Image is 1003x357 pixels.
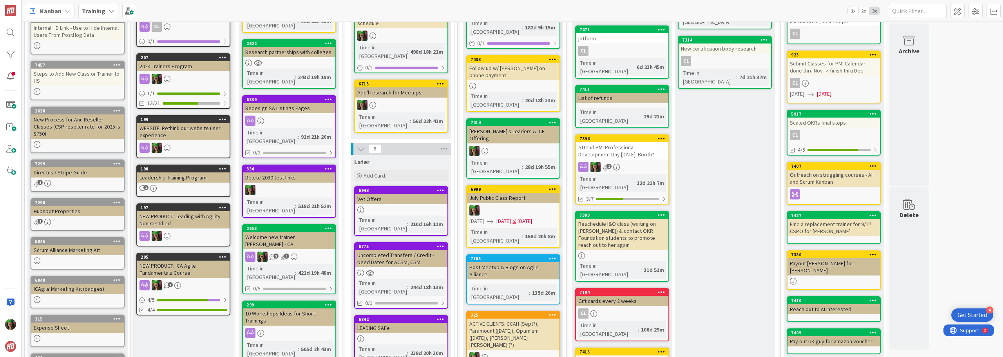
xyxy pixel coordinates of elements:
div: 7433Follow up w/ [PERSON_NAME] on phone payment [467,56,559,80]
div: 7427Find a replacement trainer for 9/17 CSPO for [PERSON_NAME] [788,212,880,236]
div: 198 [141,166,230,172]
div: 6999July Public Class Report [467,186,559,203]
span: 1 / 1 [147,89,155,98]
div: 6839 [246,97,335,102]
span: 0 / 1 [477,39,485,47]
div: 7380 [788,251,880,258]
div: Time in [GEOGRAPHIC_DATA] [469,19,522,36]
div: 7298Hubspot Properties [31,199,124,216]
div: 28d 19h 55m [523,163,557,171]
div: 7314New certification body research [679,36,771,54]
span: 1 [38,180,43,185]
img: SL [257,252,268,262]
div: 6839 [243,96,335,103]
div: 91d 21h 20m [299,132,333,141]
div: 7194 [579,290,668,295]
a: 7393Reschedule I&O class (waiting on [PERSON_NAME]) & contact OKR Foundation students to promote ... [575,211,669,282]
div: 2622 [243,40,335,47]
div: 6948ICAgile Marketing Kit (badges) [31,277,124,294]
span: : [522,96,523,105]
a: 7410Reach out to AI interested [787,296,881,322]
div: 7299 [35,161,124,167]
a: Schedule 2025 dates: Need to scheduleSLTime in [GEOGRAPHIC_DATA]:498d 18h 21m0/1 [354,3,448,73]
span: : [407,220,408,228]
div: Internal HD Link - Use to Hide Internal Users From PostHog Data [31,23,124,40]
div: 198 [137,165,230,172]
div: Post Meetup & Blogs on Agile Alliance [467,262,559,279]
input: Quick Filter... [888,4,947,18]
img: SL [469,205,480,216]
div: 7414[PERSON_NAME]'s Leaders & ICF Offering [467,119,559,143]
div: jotform [576,33,668,43]
a: 7414[PERSON_NAME]'s Leaders & ICF OfferingSLTime in [GEOGRAPHIC_DATA]:28d 19h 55m [466,118,560,179]
div: 199WEBSITE: Rethink our website user experience [137,116,230,140]
div: Time in [GEOGRAPHIC_DATA] [245,69,295,86]
a: 923Submit Classes for PMI Calendar done thru Nov -> finish thru DecCL[DATE][DATE] [787,51,881,103]
span: 4/5 [798,146,805,154]
a: 7299Directus / Stripe Guide [31,159,125,192]
div: 6d 23h 45m [635,63,666,71]
div: SL [243,185,335,195]
div: 2653 [243,225,335,232]
div: New certification body research [679,43,771,54]
div: Time in [GEOGRAPHIC_DATA] [578,261,641,279]
div: 7394Attend PMI Professional Development Day [DATE]. Booth? [576,135,668,159]
a: 6839Redesign SA Listings PagesTime in [GEOGRAPHIC_DATA]:91d 21h 20m0/2 [242,95,336,158]
div: 5917 [788,111,880,118]
div: Redesign SA Listings Pages [243,103,335,113]
span: : [522,163,523,171]
div: 7414 [467,119,559,126]
div: 7427 [791,213,880,218]
div: 7299Directus / Stripe Guide [31,160,124,178]
div: 20d 18h 33m [523,96,557,105]
img: SL [152,231,162,241]
div: 5845 [31,238,124,245]
span: Support [16,1,36,11]
div: SL [137,280,230,290]
div: 5917Scaled OKRs final steps [788,111,880,128]
div: WEBSITE: Rethink our website user experience [137,123,230,140]
a: 6715Add'l research for MeetupsSLTime in [GEOGRAPHIC_DATA]:56d 22h 41m [354,80,448,133]
div: Attend PMI Professional Development Day [DATE]. Booth? [576,142,668,159]
a: 199WEBSITE: Rethink our website user experienceSL [136,115,230,158]
span: 0/2 [253,149,261,157]
div: 0/1 [137,36,230,46]
span: 0 / 1 [365,63,373,72]
div: Payout [PERSON_NAME] for [PERSON_NAME] [788,258,880,275]
div: 7394 [579,136,668,141]
div: 923 [788,51,880,58]
div: 7411 [576,86,668,93]
div: 197 [137,204,230,211]
div: Research partnerships with colleges [243,47,335,57]
span: : [295,73,296,82]
div: 199 [137,116,230,123]
div: 7194Gift cards every 2 weeks [576,289,668,306]
div: CL [790,78,800,88]
div: Time in [GEOGRAPHIC_DATA] [357,43,407,60]
span: [DATE] [790,90,804,98]
div: SL [576,162,668,172]
div: 7394 [576,135,668,142]
span: [DATE] [496,217,511,225]
div: SL [137,143,230,153]
img: Visit kanbanzone.com [5,5,16,16]
div: 29910 Workshops Ideas for Short Trainings [243,301,335,326]
div: Scrum Alliance Marketing Kit [31,245,124,255]
div: 6999 [471,187,559,192]
div: SL [467,205,559,216]
span: : [641,266,642,274]
span: Add Card... [364,172,389,179]
div: 7457Steps to Add New Class or Trainer to HS [31,62,124,86]
div: 7105 [471,256,559,261]
div: Steps to Add New Class or Trainer to HS [31,69,124,86]
a: 7427Find a replacement trainer for 9/17 CSPO for [PERSON_NAME] [787,211,881,244]
div: CL [578,46,588,56]
a: 7433Follow up w/ [PERSON_NAME] on phone paymentTime in [GEOGRAPHIC_DATA]:20d 18h 33m [466,55,560,112]
span: : [522,23,523,32]
a: 7380Payout [PERSON_NAME] for [PERSON_NAME] [787,250,881,290]
div: 7393 [576,212,668,219]
span: 2 [607,164,612,169]
a: 7194Gift cards every 2 weeksCLTime in [GEOGRAPHIC_DATA]:106d 29m [575,288,669,341]
div: 199 [141,117,230,122]
a: 7268Internal HD Link - Use to Hide Internal Users From PostHog Data [31,15,125,54]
